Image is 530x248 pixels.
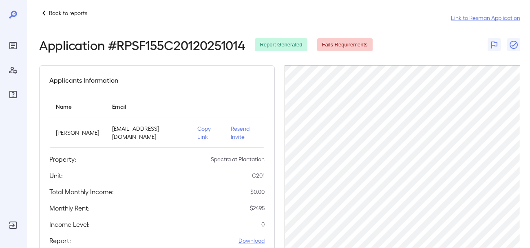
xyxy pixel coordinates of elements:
h2: Application # RPSF155C20120251014 [39,37,245,52]
span: Report Generated [255,41,307,49]
th: Name [49,95,106,118]
h5: Property: [49,154,76,164]
table: simple table [49,95,265,148]
button: Flag Report [488,38,501,51]
button: Close Report [507,38,520,51]
h5: Unit: [49,171,63,180]
p: Back to reports [49,9,87,17]
p: [PERSON_NAME] [56,129,99,137]
div: Reports [7,39,20,52]
h5: Report: [49,236,71,246]
p: C201 [252,171,265,180]
a: Link to Resman Application [451,14,520,22]
div: Log Out [7,219,20,232]
p: [EMAIL_ADDRESS][DOMAIN_NAME] [112,125,184,141]
a: Download [238,237,265,245]
p: $ 0.00 [250,188,265,196]
th: Email [106,95,191,118]
h5: Monthly Rent: [49,203,90,213]
p: Resend Invite [231,125,258,141]
p: $ 2495 [250,204,265,212]
div: Manage Users [7,64,20,77]
div: FAQ [7,88,20,101]
span: Fails Requirements [317,41,373,49]
h5: Income Level: [49,219,90,229]
h5: Applicants Information [49,75,118,85]
p: Copy Link [197,125,218,141]
p: Spectra at Plantation [211,155,265,163]
h5: Total Monthly Income: [49,187,114,197]
p: 0 [261,220,265,228]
